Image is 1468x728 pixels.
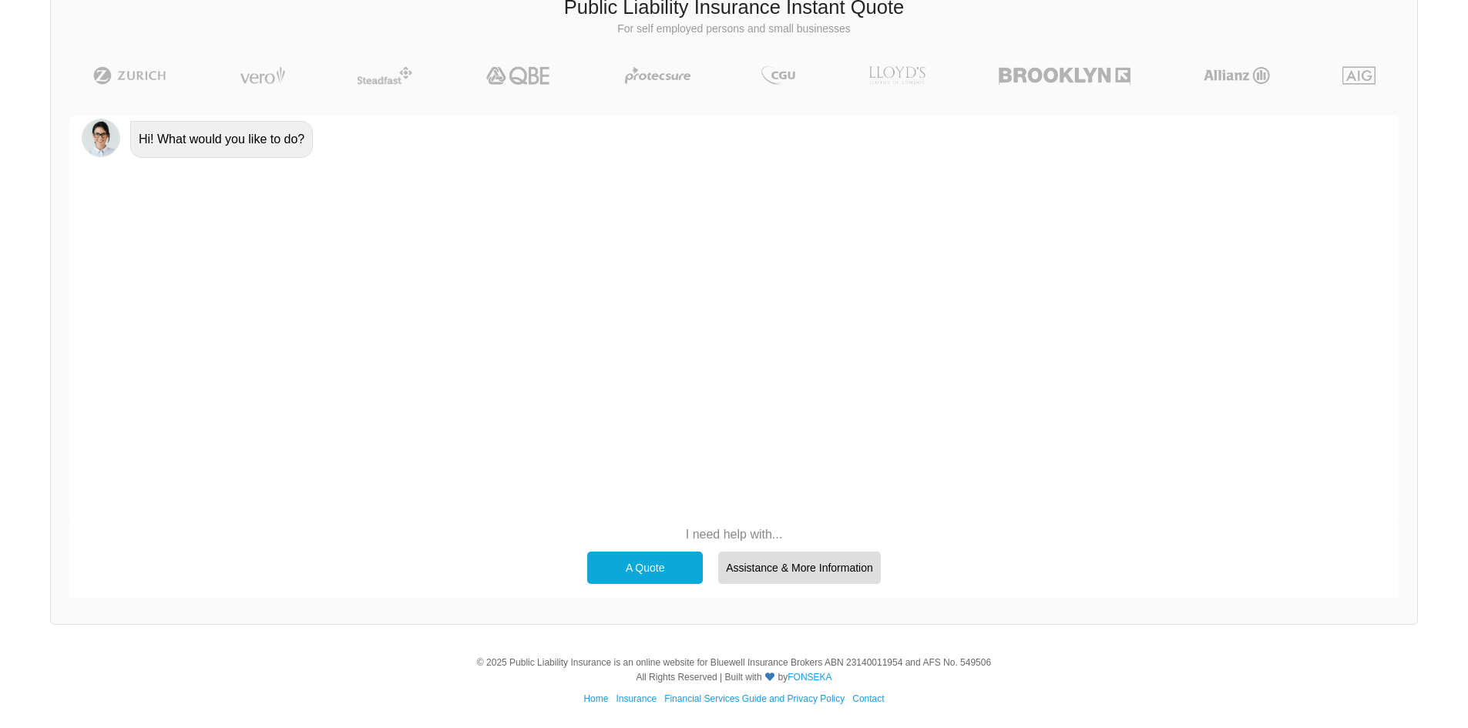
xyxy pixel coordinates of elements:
img: CGU | Public Liability Insurance [755,66,801,85]
img: Allianz | Public Liability Insurance [1196,66,1278,85]
div: Hi! What would you like to do? [130,121,313,158]
div: A Quote [587,552,703,584]
a: FONSEKA [788,672,831,683]
img: QBE | Public Liability Insurance [477,66,560,85]
img: Vero | Public Liability Insurance [233,66,292,85]
img: AIG | Public Liability Insurance [1336,66,1382,85]
img: LLOYD's | Public Liability Insurance [860,66,934,85]
div: Assistance & More Information [718,552,881,584]
img: Zurich | Public Liability Insurance [86,66,173,85]
a: Insurance [616,693,657,704]
img: Chatbot | PLI [82,119,120,157]
p: I need help with... [579,526,889,543]
a: Financial Services Guide and Privacy Policy [664,693,845,704]
img: Protecsure | Public Liability Insurance [619,66,697,85]
img: Steadfast | Public Liability Insurance [351,66,418,85]
p: For self employed persons and small businesses [62,22,1406,37]
img: Brooklyn | Public Liability Insurance [993,66,1137,85]
a: Contact [852,693,884,704]
a: Home [583,693,608,704]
